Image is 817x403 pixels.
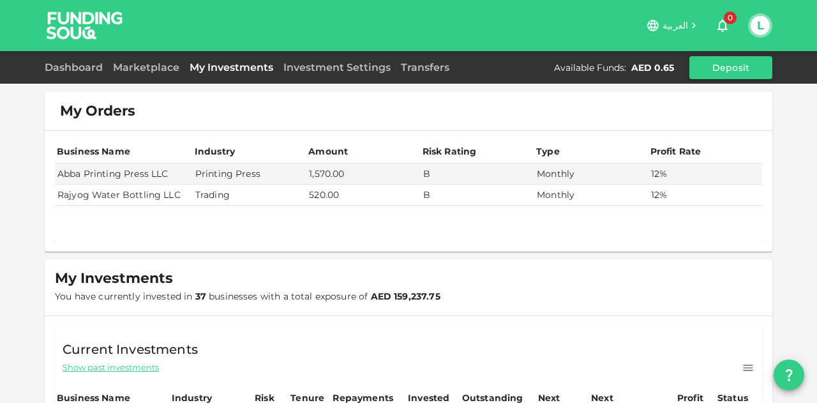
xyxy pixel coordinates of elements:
td: Monthly [534,163,648,185]
div: AED 0.65 [631,61,674,74]
td: 1,570.00 [306,163,420,185]
span: My Investments [55,270,173,287]
span: Show past investments [63,361,159,374]
div: Risk Rating [423,144,477,159]
span: Current Investments [63,339,198,360]
td: B [421,163,534,185]
a: Transfers [396,61,454,73]
div: Business Name [57,144,130,159]
div: Profit Rate [650,144,701,159]
a: My Investments [184,61,278,73]
strong: 37 [195,291,206,302]
button: question [774,360,804,390]
td: 520.00 [306,185,420,206]
span: العربية [663,20,688,31]
div: Type [536,144,562,159]
a: Marketplace [108,61,184,73]
div: Amount [308,144,348,159]
button: Deposit [689,56,772,79]
div: Available Funds : [554,61,626,74]
td: Printing Press [193,163,306,185]
div: Industry [195,144,235,159]
span: My Orders [60,102,135,120]
a: Dashboard [45,61,108,73]
td: Monthly [534,185,648,206]
button: 0 [710,13,735,38]
span: 0 [724,11,737,24]
td: Rajyog Water Bottling LLC [55,185,193,206]
td: 12% [648,163,763,185]
td: 12% [648,185,763,206]
button: L [751,16,770,35]
a: Investment Settings [278,61,396,73]
td: Abba Printing Press LLC [55,163,193,185]
td: B [421,185,534,206]
strong: AED 159,237.75 [371,291,440,302]
span: You have currently invested in businesses with a total exposure of [55,291,440,302]
td: Trading [193,185,306,206]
